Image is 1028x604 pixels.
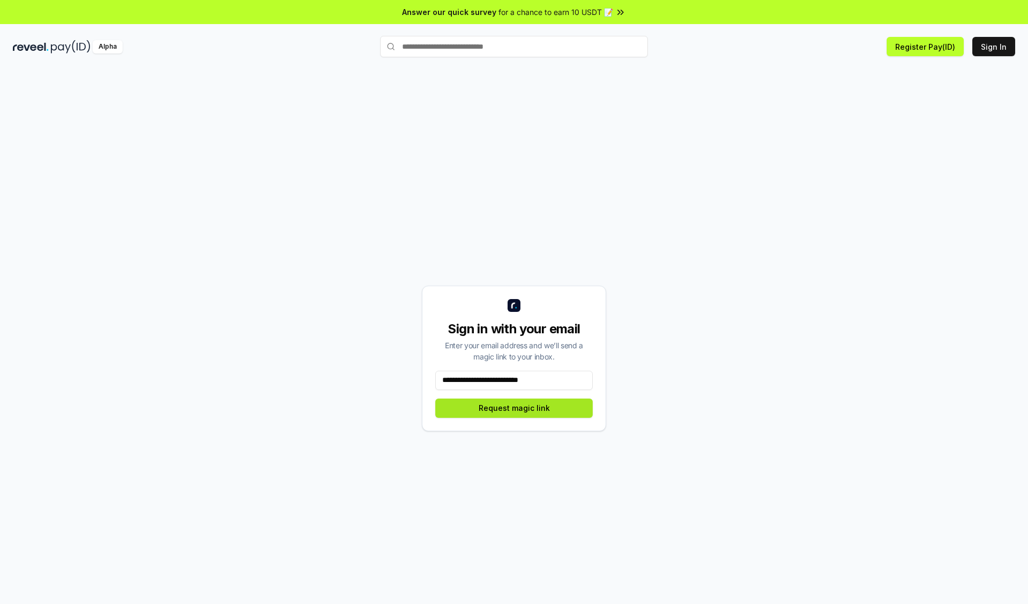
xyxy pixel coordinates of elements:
button: Register Pay(ID) [887,37,964,56]
img: pay_id [51,40,90,53]
span: for a chance to earn 10 USDT 📝 [498,6,613,18]
div: Sign in with your email [435,320,593,338]
img: logo_small [508,299,520,312]
button: Sign In [972,37,1015,56]
div: Enter your email address and we’ll send a magic link to your inbox. [435,340,593,362]
img: reveel_dark [13,40,49,53]
span: Answer our quick survey [402,6,496,18]
button: Request magic link [435,399,593,418]
div: Alpha [93,40,123,53]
